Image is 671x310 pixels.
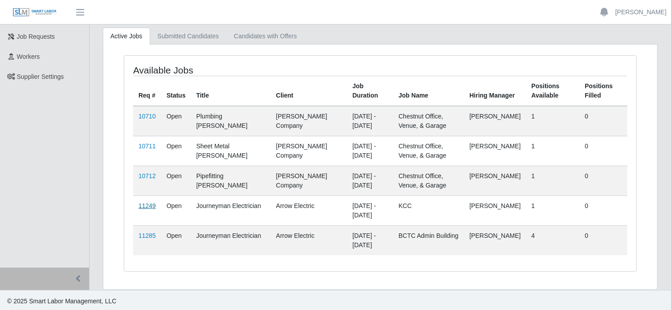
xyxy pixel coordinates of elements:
td: 1 [526,106,580,136]
a: Submitted Candidates [150,28,227,45]
td: Pipefitting [PERSON_NAME] [191,166,271,196]
th: Req # [133,76,161,106]
td: [PERSON_NAME] [464,136,526,166]
th: Client [271,76,347,106]
th: Job Name [393,76,464,106]
span: Supplier Settings [17,73,64,80]
td: Open [161,136,191,166]
td: [PERSON_NAME] [464,196,526,225]
th: Hiring Manager [464,76,526,106]
td: 4 [526,225,580,255]
td: [PERSON_NAME] Company [271,136,347,166]
h4: Available Jobs [133,65,331,76]
td: BCTC Admin Building [393,225,464,255]
a: [PERSON_NAME] [615,8,667,17]
td: Open [161,166,191,196]
td: 0 [579,106,627,136]
td: [DATE] - [DATE] [347,136,394,166]
td: 0 [579,136,627,166]
td: Plumbing [PERSON_NAME] [191,106,271,136]
th: Positions Available [526,76,580,106]
td: 1 [526,166,580,196]
td: Chestnut Office, Venue, & Garage [393,106,464,136]
img: SLM Logo [12,8,57,17]
span: Workers [17,53,40,60]
th: Status [161,76,191,106]
a: Candidates with Offers [226,28,304,45]
td: Journeyman Electrician [191,196,271,225]
a: 11249 [138,202,156,209]
td: [PERSON_NAME] [464,225,526,255]
td: Arrow Electric [271,225,347,255]
td: [PERSON_NAME] Company [271,106,347,136]
td: [PERSON_NAME] Company [271,166,347,196]
th: Job Duration [347,76,394,106]
td: Open [161,106,191,136]
a: 11285 [138,232,156,239]
td: [DATE] - [DATE] [347,166,394,196]
td: [DATE] - [DATE] [347,196,394,225]
th: Title [191,76,271,106]
td: [PERSON_NAME] [464,106,526,136]
td: [DATE] - [DATE] [347,106,394,136]
td: [DATE] - [DATE] [347,225,394,255]
td: 1 [526,136,580,166]
td: Chestnut Office, Venue, & Garage [393,136,464,166]
a: 10712 [138,172,156,179]
span: Job Requests [17,33,55,40]
a: Active Jobs [103,28,150,45]
td: Sheet Metal [PERSON_NAME] [191,136,271,166]
td: Journeyman Electrician [191,225,271,255]
span: © 2025 Smart Labor Management, LLC [7,298,116,305]
td: 0 [579,225,627,255]
td: Open [161,196,191,225]
td: [PERSON_NAME] [464,166,526,196]
td: 0 [579,196,627,225]
td: Open [161,225,191,255]
a: 10710 [138,113,156,120]
td: Arrow Electric [271,196,347,225]
a: 10711 [138,143,156,150]
td: 1 [526,196,580,225]
td: KCC [393,196,464,225]
th: Positions Filled [579,76,627,106]
td: 0 [579,166,627,196]
td: Chestnut Office, Venue, & Garage [393,166,464,196]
